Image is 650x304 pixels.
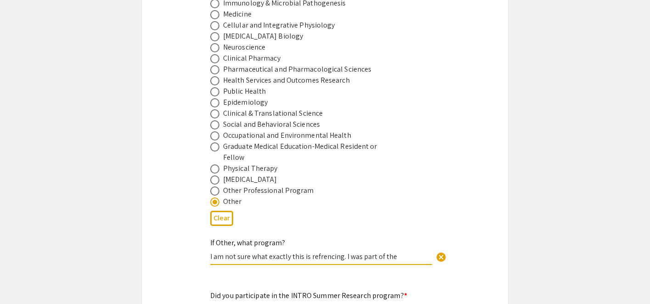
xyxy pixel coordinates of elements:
div: [MEDICAL_DATA] Biology [223,31,303,42]
mat-label: Did you participate in the INTRO Summer Research program? [210,291,407,300]
div: Public Health [223,86,266,97]
div: [MEDICAL_DATA] [223,174,277,185]
div: Pharmaceutical and Pharmacological Sciences [223,64,371,75]
div: Medicine [223,9,252,20]
div: Neuroscience [223,42,265,53]
button: Clear [210,211,233,226]
div: Clinical Pharmacy [223,53,280,64]
button: Clear [432,247,450,265]
div: Clinical & Translational Science [223,108,323,119]
div: Physical Therapy [223,163,278,174]
span: cancel [436,252,447,263]
div: Other Professional Program [223,185,314,196]
mat-label: If Other, what program? [210,238,285,248]
div: Graduate Medical Education-Medical Resident or Fellow [223,141,384,163]
iframe: Chat [7,263,39,297]
div: Epidemiology [223,97,268,108]
div: Cellular and Integrative Physiology [223,20,335,31]
div: Other [223,196,242,207]
div: Occupational and Environmental Health [223,130,351,141]
div: Social and Behavioral Sciences [223,119,320,130]
div: Health Services and Outcomes Research [223,75,350,86]
input: Type Here [210,252,432,261]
